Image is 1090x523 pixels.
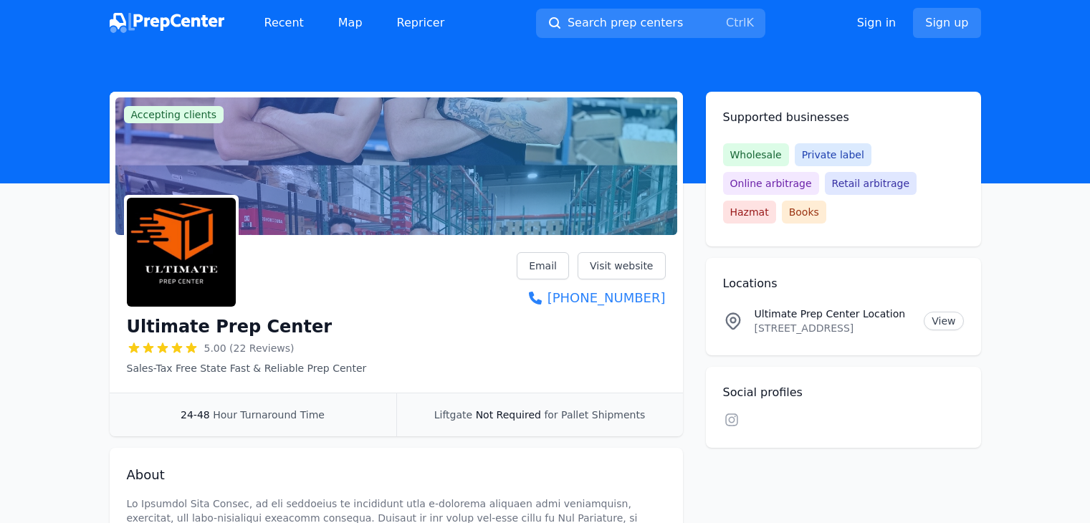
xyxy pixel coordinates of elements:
[181,409,210,421] span: 24-48
[386,9,456,37] a: Repricer
[825,172,917,195] span: Retail arbitrage
[476,409,541,421] span: Not Required
[726,16,746,29] kbd: Ctrl
[127,315,333,338] h1: Ultimate Prep Center
[913,8,980,38] a: Sign up
[536,9,765,38] button: Search prep centersCtrlK
[110,13,224,33] img: PrepCenter
[127,361,367,375] p: Sales-Tax Free State Fast & Reliable Prep Center
[755,307,913,321] p: Ultimate Prep Center Location
[723,109,964,126] h2: Supported businesses
[204,341,295,355] span: 5.00 (22 Reviews)
[253,9,315,37] a: Recent
[782,201,826,224] span: Books
[127,465,666,485] h2: About
[568,14,683,32] span: Search prep centers
[517,288,665,308] a: [PHONE_NUMBER]
[213,409,325,421] span: Hour Turnaround Time
[434,409,472,421] span: Liftgate
[723,172,819,195] span: Online arbitrage
[924,312,963,330] a: View
[746,16,754,29] kbd: K
[723,201,776,224] span: Hazmat
[578,252,666,279] a: Visit website
[755,321,913,335] p: [STREET_ADDRESS]
[127,198,236,307] img: Ultimate Prep Center
[795,143,871,166] span: Private label
[124,106,224,123] span: Accepting clients
[544,409,645,421] span: for Pallet Shipments
[327,9,374,37] a: Map
[723,384,964,401] h2: Social profiles
[857,14,897,32] a: Sign in
[517,252,569,279] a: Email
[723,275,964,292] h2: Locations
[723,143,789,166] span: Wholesale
